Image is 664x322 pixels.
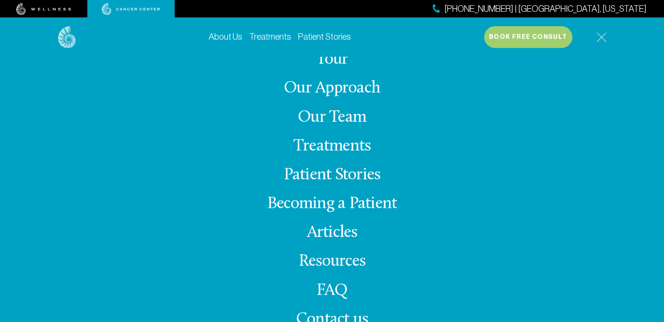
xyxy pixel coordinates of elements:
[316,51,348,68] a: Tour
[249,32,291,41] a: Treatments
[307,224,358,241] a: Articles
[484,26,572,48] button: Book Free Consult
[293,138,371,155] a: Treatments
[58,26,76,48] img: logo
[284,80,380,97] a: Our Approach
[298,32,351,41] a: Patient Stories
[298,109,366,126] a: Our Team
[433,3,647,15] a: [PHONE_NUMBER] | [GEOGRAPHIC_DATA], [US_STATE]
[596,32,606,42] img: icon-hamburger
[267,195,397,212] a: Becoming a Patient
[284,167,381,184] a: Patient Stories
[16,3,71,15] img: wellness
[102,3,160,15] img: cancer center
[209,32,242,41] a: About Us
[317,282,348,299] a: FAQ
[444,3,647,15] span: [PHONE_NUMBER] | [GEOGRAPHIC_DATA], [US_STATE]
[299,253,365,270] a: Resources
